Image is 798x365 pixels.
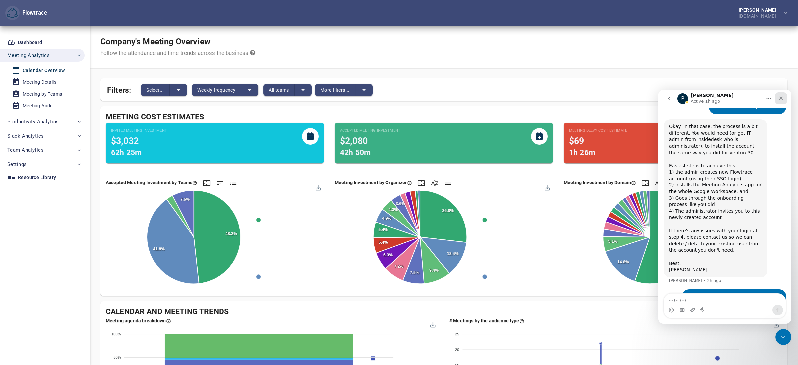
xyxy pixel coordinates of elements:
[569,128,627,133] small: Meeting Delay Cost Estimate
[569,148,595,157] span: 1h 26m
[340,128,548,158] div: This estimate is based on internal ACCEPTED group and direct invites. This estimate uses team cos...
[18,38,42,47] div: Dashboard
[455,332,459,336] tspan: 25
[739,8,779,12] div: [PERSON_NAME]
[203,179,211,187] div: Click here to expand
[20,9,47,17] div: Flowtrace
[197,86,235,94] span: Weekly frequency
[100,37,255,47] h1: Company's Meeting Overview
[111,128,319,158] div: This estimate is based on group and direct invites. This estimate uses team cost estimate overrid...
[7,132,44,140] span: Slack Analytics
[7,146,44,154] span: Team Analytics
[263,84,295,96] button: All teams
[315,84,355,96] button: More filters...
[111,136,139,146] span: $3,032
[641,179,649,187] div: Click here to expand
[106,317,171,324] div: Here's the agenda information from your meetings. No agenda means the description field of the ca...
[775,329,791,345] iframe: Intercom live chat
[569,136,584,146] span: $69
[315,84,373,96] div: split button
[728,6,793,20] button: [PERSON_NAME][DOMAIN_NAME]
[335,179,412,186] div: Here we estimate the costs of the meetings based on ACCEPTED, PENDING, and TENTATIVE invites (dir...
[106,306,782,317] div: Calendar and Meeting Trends
[23,78,56,86] div: Meeting Details
[23,90,62,98] div: Meeting by Teams
[5,6,20,20] button: Flowtrace
[7,160,27,169] span: Settings
[455,348,459,352] tspan: 20
[444,179,452,187] div: Click here to show list data
[23,102,53,110] div: Meeting Audit
[564,179,636,186] div: Here we estimate the costs of the meetings based on the invited participants by their domains. Th...
[111,148,142,157] span: 62h 25m
[320,86,350,94] span: More filters...
[111,128,167,133] small: Invited Meeting Investment
[739,12,779,18] div: [DOMAIN_NAME]
[18,173,56,182] div: Resource Library
[141,84,170,96] button: Select...
[107,82,131,96] span: Filters:
[113,355,121,359] tspan: 50%
[7,8,18,18] img: Flowtrace
[544,184,549,190] div: Menu
[431,179,439,187] div: Click here to sort by the name
[315,184,321,190] div: Menu
[449,317,524,324] div: Here you can see how many meetings by the type of audiences. Audience is classed as either intern...
[141,84,187,96] div: split button
[658,90,791,324] iframe: Intercom live chat
[229,179,237,187] div: Click here to show list data
[7,117,59,126] span: Productivity Analytics
[773,321,778,327] div: Menu
[417,179,425,187] div: Click here to expand
[106,112,782,123] div: Meeting Cost Estimates
[340,136,368,146] span: $2,080
[263,84,312,96] div: split button
[146,86,164,94] span: Select...
[340,148,371,157] span: 42h 50m
[100,49,255,57] div: Follow the attendance and time trends across the business
[106,179,197,186] div: This pie chart estimates the costs associated with meetings based on ACCEPTED invites (direct, or...
[7,51,50,60] span: Meeting Analytics
[216,179,224,187] div: Click here to sort by the value
[269,86,289,94] span: All teams
[340,128,400,133] small: Accepted Meeting Investment
[655,179,663,187] div: Click here to sort by the name
[430,321,435,327] div: Menu
[192,84,258,96] div: split button
[23,66,65,75] div: Calendar Overview
[192,84,241,96] button: Weekly frequency
[5,6,47,20] div: Flowtrace
[111,332,121,336] tspan: 100%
